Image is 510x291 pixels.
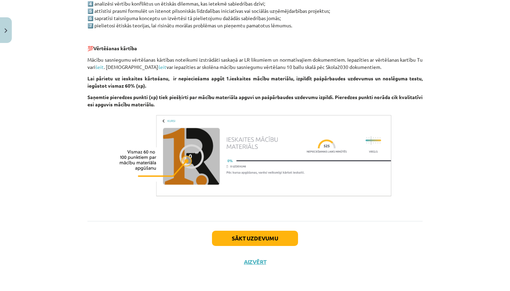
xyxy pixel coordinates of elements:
button: Sākt uzdevumu [212,231,298,246]
strong: Vērtēšanas kārtība [93,45,137,51]
p: Mācību sasniegumu vērtēšanas kārtības noteikumi izstrādāti saskaņā ar LR likumiem un normatīvajie... [87,56,423,71]
a: šeit [95,64,104,70]
img: icon-close-lesson-0947bae3869378f0d4975bcd49f059093ad1ed9edebbc8119c70593378902aed.svg [5,28,7,33]
strong: Saņemtie pieredzes punkti (xp) tiek piešķirti par mācību materiāla apguvi un pašpārbaudes uzdevum... [87,94,423,107]
button: Aizvērt [242,258,268,265]
strong: Lai pārietu uz ieskaites kārtošanu, ir nepieciešams apgūt 1.ieskaites mācību materiālu, izpildīt ... [87,75,423,89]
p: 💯 [87,45,423,52]
a: šeit [158,64,167,70]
